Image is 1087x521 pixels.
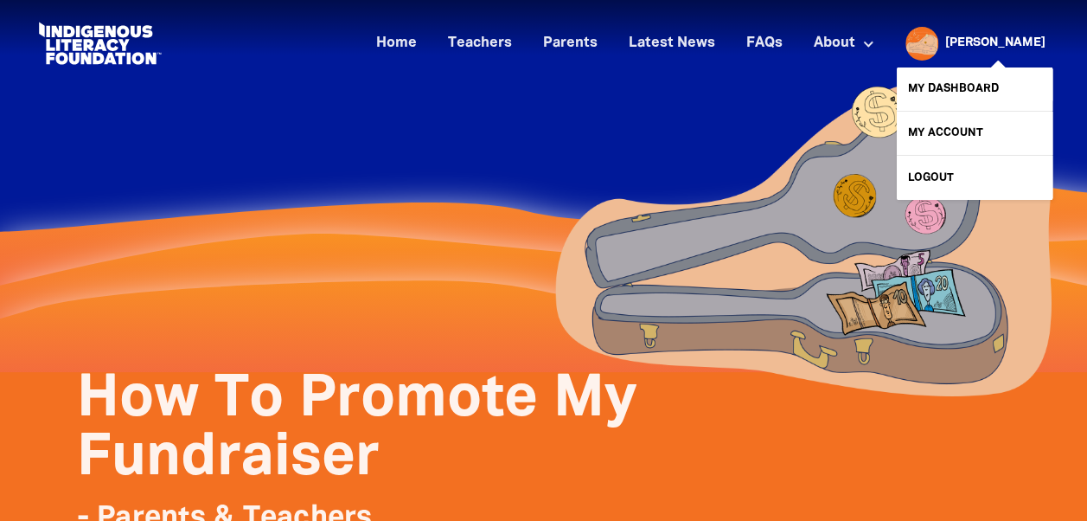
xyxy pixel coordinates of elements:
a: My Dashboard [897,68,1052,111]
a: FAQs [736,29,793,58]
a: About [803,29,885,58]
a: Parents [533,29,608,58]
a: My Account [897,112,1052,155]
span: How To Promote My Fundraiser [77,373,636,486]
a: Teachers [438,29,522,58]
a: Latest News [618,29,726,58]
a: [PERSON_NAME] [945,37,1045,49]
a: Home [366,29,427,58]
a: Logout [897,156,1052,199]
